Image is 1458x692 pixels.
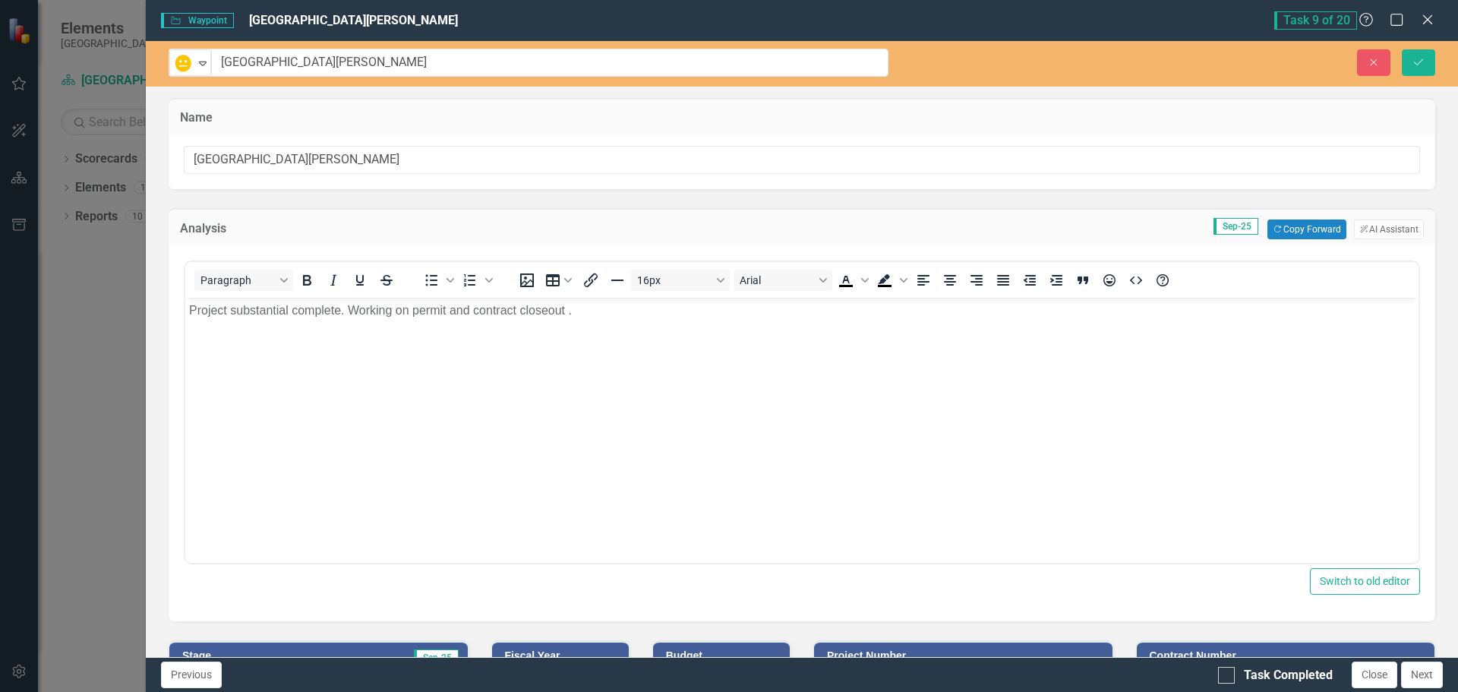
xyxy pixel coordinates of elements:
button: Increase indent [1043,270,1069,291]
span: 16px [637,274,712,286]
button: Horizontal line [604,270,630,291]
span: [GEOGRAPHIC_DATA][PERSON_NAME] [249,13,458,27]
h3: Fiscal Year [505,650,621,662]
button: Previous [161,662,222,688]
button: HTML Editor [1123,270,1149,291]
h3: Stage [182,650,289,662]
h3: Budget [666,650,782,662]
h3: Analysis [180,222,405,235]
button: Copy Forward [1267,220,1346,239]
div: Numbered list [457,270,495,291]
div: Background color Black [872,270,910,291]
button: Font size 16px [631,270,730,291]
input: This field is required [184,146,1420,174]
button: Close [1352,662,1397,688]
button: Italic [320,270,346,291]
span: Sep-25 [414,649,459,666]
button: Help [1150,270,1176,291]
button: Table [541,270,577,291]
span: Task 9 of 20 [1274,11,1357,30]
h3: Contract Number [1150,650,1428,662]
div: Text color Black [833,270,871,291]
button: Block Paragraph [194,270,293,291]
button: Align center [937,270,963,291]
button: Strikethrough [374,270,399,291]
div: Task Completed [1244,667,1333,684]
h3: Name [180,111,1424,125]
span: Sep-25 [1213,218,1258,235]
input: This field is required [211,49,888,77]
span: Paragraph [200,274,275,286]
button: Insert image [514,270,540,291]
button: Font Arial [734,270,832,291]
button: Align left [910,270,936,291]
button: Insert/edit link [578,270,604,291]
button: Bold [294,270,320,291]
iframe: Rich Text Area [185,298,1419,563]
button: Justify [990,270,1016,291]
button: Underline [347,270,373,291]
div: Bullet list [418,270,456,291]
button: Align right [964,270,989,291]
button: AI Assistant [1354,220,1424,239]
h3: Project Number [827,650,1105,662]
button: Switch to old editor [1310,568,1420,595]
span: Arial [740,274,814,286]
span: Waypoint [161,13,234,28]
button: Decrease indent [1017,270,1043,291]
button: Next [1401,662,1443,688]
img: In Progress [174,54,192,72]
button: Emojis [1097,270,1122,291]
button: Blockquote [1070,270,1096,291]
